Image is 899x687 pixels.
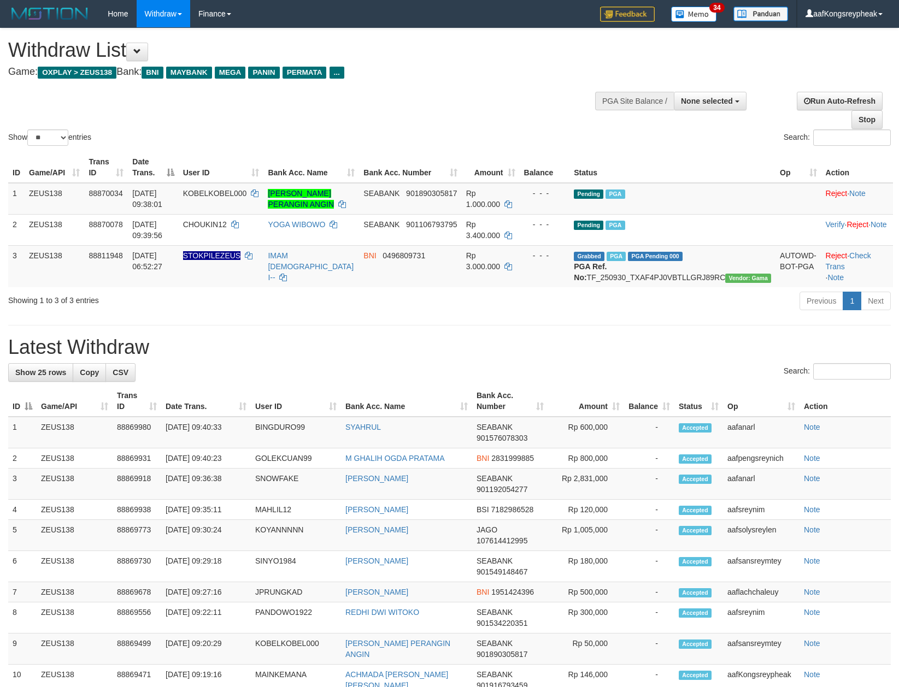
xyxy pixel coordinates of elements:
a: Note [804,608,820,617]
span: Copy 901576078303 to clipboard [477,434,527,442]
span: Nama rekening ada tanda titik/strip, harap diedit [183,251,241,260]
span: Copy 2831999885 to clipboard [491,454,534,463]
span: Marked by aafanarl [606,189,625,199]
td: 88869499 [113,633,161,665]
a: Stop [851,110,883,129]
a: M GHALIH OGDA PRATAMA [345,454,445,463]
span: Copy 1951424396 to clipboard [491,588,534,596]
span: Vendor URL: https://trx31.1velocity.biz [725,274,771,283]
td: PANDOWO1922 [251,602,341,633]
span: Rp 3.000.000 [466,251,500,271]
span: Accepted [679,671,712,680]
th: Bank Acc. Number: activate to sort column ascending [472,386,548,417]
td: aafanarl [723,469,800,500]
span: KOBELKOBEL000 [183,189,247,198]
a: Next [861,292,891,310]
td: 88869773 [113,520,161,551]
th: Op: activate to sort column ascending [775,152,821,183]
span: Copy 901192054277 to clipboard [477,485,527,494]
th: Balance [520,152,570,183]
span: SEABANK [363,220,399,229]
a: Run Auto-Refresh [797,92,883,110]
a: Note [804,454,820,463]
td: · [821,183,893,215]
span: Show 25 rows [15,368,66,377]
td: Rp 120,000 [548,500,624,520]
td: [DATE] 09:40:23 [161,448,251,469]
td: - [624,448,674,469]
span: Accepted [679,526,712,535]
td: SINYO1984 [251,551,341,582]
a: CSV [105,363,136,382]
td: BINGDURO99 [251,417,341,448]
td: Rp 500,000 [548,582,624,602]
td: SNOWFAKE [251,469,341,500]
h1: Withdraw List [8,39,589,61]
td: · · [821,214,893,245]
td: - [624,602,674,633]
th: Amount: activate to sort column ascending [462,152,520,183]
td: aafsreynim [723,500,800,520]
td: ZEUS138 [37,551,113,582]
a: Note [849,189,866,198]
a: Note [804,639,820,648]
th: ID: activate to sort column descending [8,386,37,417]
a: IMAM [DEMOGRAPHIC_DATA] I-- [268,251,354,282]
div: - - - [524,219,566,230]
td: [DATE] 09:35:11 [161,500,251,520]
label: Search: [784,363,891,380]
span: OXPLAY > ZEUS138 [38,67,116,79]
td: AUTOWD-BOT-PGA [775,245,821,287]
span: PGA Pending [628,252,683,261]
a: Previous [800,292,843,310]
span: BSI [477,505,489,514]
td: 2 [8,448,37,469]
td: JPRUNGKAD [251,582,341,602]
td: [DATE] 09:27:16 [161,582,251,602]
span: BNI [477,588,489,596]
span: BNI [142,67,163,79]
td: [DATE] 09:22:11 [161,602,251,633]
a: [PERSON_NAME] [345,505,408,514]
td: 9 [8,633,37,665]
span: CSV [113,368,128,377]
span: Accepted [679,639,712,649]
td: KOBELKOBEL000 [251,633,341,665]
span: Copy 0496809731 to clipboard [383,251,425,260]
a: Note [827,273,844,282]
td: KOYANNNNN [251,520,341,551]
td: GOLEKCUAN99 [251,448,341,469]
span: Accepted [679,423,712,433]
th: Status: activate to sort column ascending [674,386,723,417]
div: - - - [524,188,566,199]
td: ZEUS138 [37,448,113,469]
select: Showentries [27,129,68,146]
span: Copy 901549148467 to clipboard [477,567,527,576]
td: aafsolysreylen [723,520,800,551]
td: ZEUS138 [25,183,84,215]
span: 88811948 [89,251,122,260]
a: [PERSON_NAME] [345,525,408,534]
td: 1 [8,417,37,448]
span: 34 [709,3,724,13]
a: Reject [826,251,848,260]
span: PERMATA [283,67,327,79]
td: · · [821,245,893,287]
span: Rp 1.000.000 [466,189,500,209]
span: SEABANK [363,189,399,198]
td: 88869678 [113,582,161,602]
span: JAGO [477,525,497,534]
span: [DATE] 06:52:27 [132,251,162,271]
span: SEABANK [477,474,513,483]
td: 5 [8,520,37,551]
th: Action [800,386,891,417]
td: 3 [8,245,25,287]
a: [PERSON_NAME] [345,556,408,565]
th: Game/API: activate to sort column ascending [37,386,113,417]
td: Rp 50,000 [548,633,624,665]
td: [DATE] 09:40:33 [161,417,251,448]
td: [DATE] 09:20:29 [161,633,251,665]
span: Accepted [679,608,712,618]
a: SYAHRUL [345,423,381,431]
a: Check Trans [826,251,871,271]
